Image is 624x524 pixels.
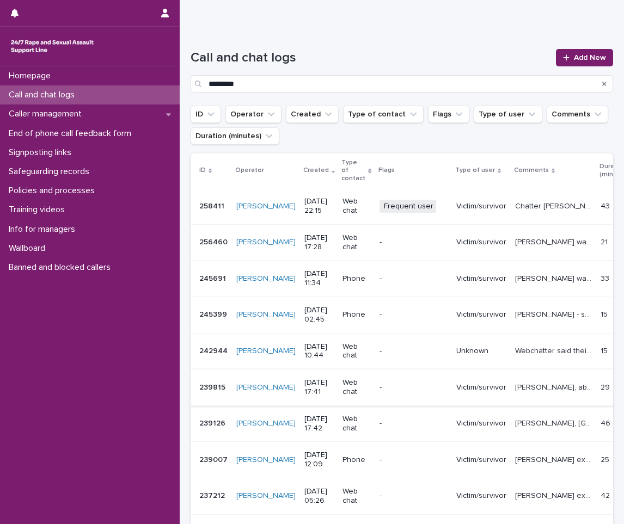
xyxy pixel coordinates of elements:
[191,75,613,93] input: Search
[199,344,230,356] p: 242944
[342,274,370,283] p: Phone
[4,262,119,273] p: Banned and blocked callers
[4,147,80,158] p: Signposting links
[601,417,613,428] p: 46
[304,269,334,288] p: [DATE] 11:34
[9,35,96,57] img: rhQMoQhaT3yELyF149Cw
[4,128,140,139] p: End of phone call feedback form
[236,274,296,283] a: [PERSON_NAME]
[456,455,506,465] p: Victim/survivor
[456,202,506,211] p: Victim/survivor
[601,489,612,501] p: 42
[380,310,448,319] p: -
[515,236,594,247] p: Annabelle was sexually assaulted by a colleague, we explored how they where feeling.
[601,381,612,392] p: 29
[515,272,594,283] p: Annabelle was raped in 2019 when she was in university . she was fingered by a fellow student and...
[456,274,506,283] p: Victim/survivor
[601,308,610,319] p: 15
[236,383,296,392] a: [PERSON_NAME]
[342,487,370,505] p: Web chat
[456,383,506,392] p: Victim/survivor
[236,455,296,465] a: [PERSON_NAME]
[342,378,370,397] p: Web chat
[342,310,370,319] p: Phone
[199,417,228,428] p: 239126
[4,71,59,81] p: Homepage
[378,164,395,176] p: Flags
[199,453,230,465] p: 239007
[342,415,370,433] p: Web chat
[304,197,334,215] p: [DATE] 22:15
[286,106,339,123] button: Created
[304,233,334,252] p: [DATE] 17:28
[456,310,506,319] p: Victim/survivor
[515,381,594,392] p: Annabelle, abuse with their husband, we explored how they are feeling and how their anxiety impac...
[380,455,448,465] p: -
[380,419,448,428] p: -
[515,200,594,211] p: Chatter Annabelle has been experiencing ongoing, "mainly" sexual abuse for a long time. We discus...
[456,419,506,428] p: Victim/survivor
[304,451,334,469] p: [DATE] 12:09
[515,417,594,428] p: Annabelle, St Just, Cornwall. Raped on Saturday by stranger. Consent was explored. Signposted Tru...
[515,489,594,501] p: Annabelle experienced SV. explored her feelings, signposted her to RCC
[515,453,594,465] p: Annabelle experienced gang-rape/kidnap/drowning 14 years ago when travelling overseas. Had counse...
[225,106,282,123] button: Operator
[380,383,448,392] p: -
[343,106,424,123] button: Type of contact
[199,164,206,176] p: ID
[601,200,612,211] p: 43
[515,308,594,319] p: Annabelle - survivor of CSA and CS exploitation, discussed concerns around current friends at uni...
[474,106,542,123] button: Type of user
[191,127,279,145] button: Duration (minutes)
[236,238,296,247] a: [PERSON_NAME]
[4,109,90,119] p: Caller management
[4,186,103,196] p: Policies and processes
[455,164,495,176] p: Type of user
[199,381,228,392] p: 239815
[236,310,296,319] a: [PERSON_NAME]
[303,164,329,176] p: Created
[342,197,370,215] p: Web chat
[342,342,370,361] p: Web chat
[199,236,230,247] p: 256460
[341,157,365,184] p: Type of contact
[199,272,228,283] p: 245691
[601,272,611,283] p: 33
[304,306,334,324] p: [DATE] 02:45
[601,453,611,465] p: 25
[574,54,606,61] span: Add New
[456,491,506,501] p: Victim/survivor
[342,455,370,465] p: Phone
[236,419,296,428] a: [PERSON_NAME]
[199,308,229,319] p: 245399
[428,106,469,123] button: Flags
[4,205,74,215] p: Training videos
[4,90,83,100] p: Call and chat logs
[236,347,296,356] a: [PERSON_NAME]
[515,344,594,356] p: Webchatter said their name was Annabelle and that they havent contacted us before. They also said...
[4,167,98,177] p: Safeguarding records
[456,347,506,356] p: Unknown
[235,164,264,176] p: Operator
[304,378,334,397] p: [DATE] 17:41
[601,344,610,356] p: 15
[199,489,227,501] p: 237212
[191,50,549,66] h1: Call and chat logs
[380,491,448,501] p: -
[556,49,613,66] a: Add New
[380,274,448,283] p: -
[199,200,227,211] p: 258411
[4,243,54,254] p: Wallboard
[236,202,296,211] a: [PERSON_NAME]
[191,106,221,123] button: ID
[514,164,549,176] p: Comments
[456,238,506,247] p: Victim/survivor
[4,224,84,235] p: Info for managers
[380,200,438,213] span: Frequent user
[304,415,334,433] p: [DATE] 17:42
[304,487,334,505] p: [DATE] 05:26
[601,236,610,247] p: 21
[304,342,334,361] p: [DATE] 10:44
[236,491,296,501] a: [PERSON_NAME]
